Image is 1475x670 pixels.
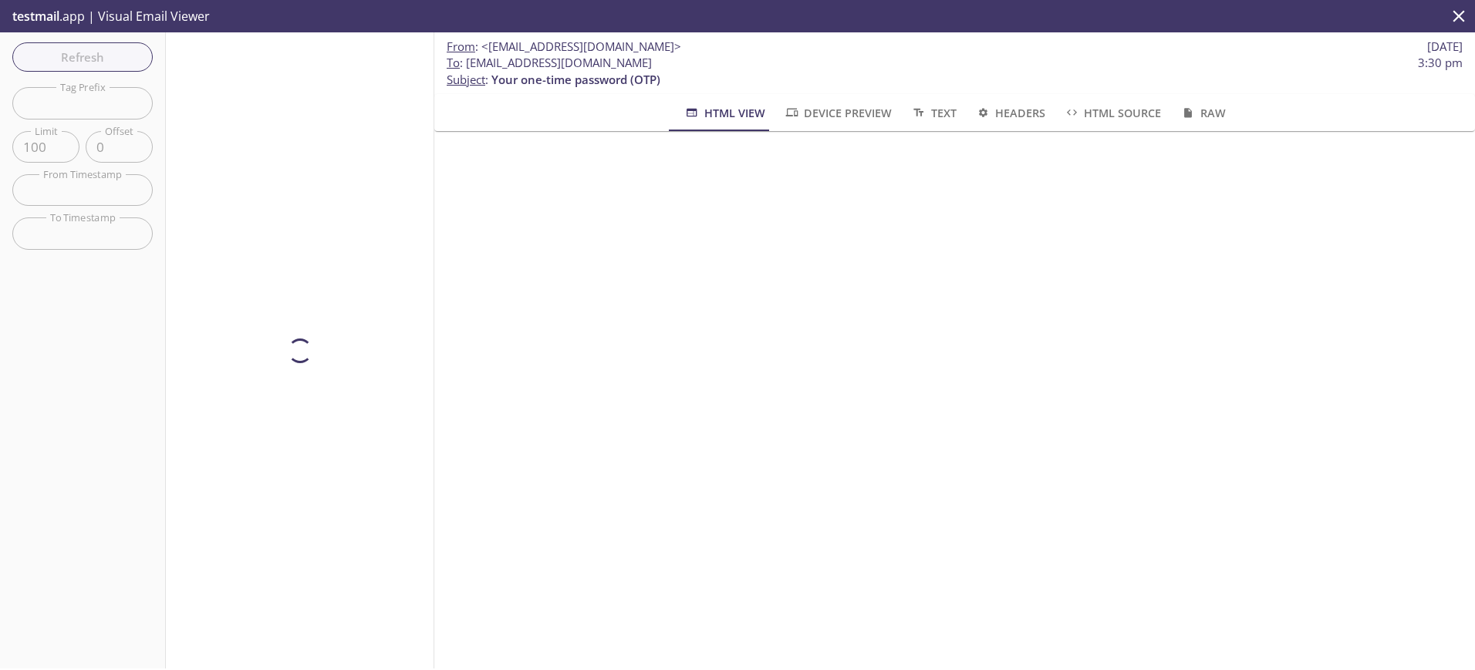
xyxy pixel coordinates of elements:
span: Text [910,103,956,123]
span: testmail [12,8,59,25]
span: From [447,39,475,54]
span: HTML View [683,103,765,123]
span: Raw [1180,103,1225,123]
span: Headers [975,103,1045,123]
p: : [447,55,1463,88]
span: : [447,39,681,55]
span: 3:30 pm [1418,55,1463,71]
span: Device Preview [784,103,892,123]
span: [DATE] [1427,39,1463,55]
span: Your one-time password (OTP) [491,72,660,87]
span: HTML Source [1064,103,1161,123]
span: Subject [447,72,485,87]
span: : [EMAIL_ADDRESS][DOMAIN_NAME] [447,55,652,71]
span: To [447,55,460,70]
span: <[EMAIL_ADDRESS][DOMAIN_NAME]> [481,39,681,54]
